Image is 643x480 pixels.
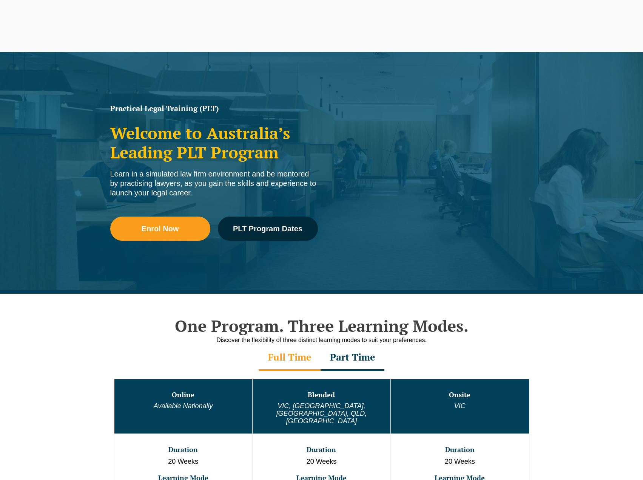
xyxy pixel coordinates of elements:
[392,446,528,454] h3: Duration
[253,391,390,399] h3: Blended
[106,316,537,335] h2: One Program. Three Learning Modes.
[115,446,251,454] h3: Duration
[154,402,213,410] em: Available Nationally
[218,217,318,241] a: PLT Program Dates
[233,225,302,232] span: PLT Program Dates
[321,345,384,371] div: Part Time
[259,345,321,371] div: Full Time
[276,402,367,425] em: VIC, [GEOGRAPHIC_DATA], [GEOGRAPHIC_DATA], QLD, [GEOGRAPHIC_DATA]
[253,457,390,467] p: 20 Weeks
[454,402,466,410] em: VIC
[106,335,537,345] div: Discover the flexibility of three distinct learning modes to suit your preferences.
[115,391,251,399] h3: Online
[392,457,528,467] p: 20 Weeks
[392,391,528,399] h3: Onsite
[110,169,318,198] div: Learn in a simulated law firm environment and be mentored by practising lawyers, as you gain the ...
[253,446,390,454] h3: Duration
[142,225,179,232] span: Enrol Now
[110,217,210,241] a: Enrol Now
[110,124,318,162] h2: Welcome to Australia’s Leading PLT Program
[110,105,318,112] h1: Practical Legal Training (PLT)
[115,457,251,467] p: 20 Weeks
